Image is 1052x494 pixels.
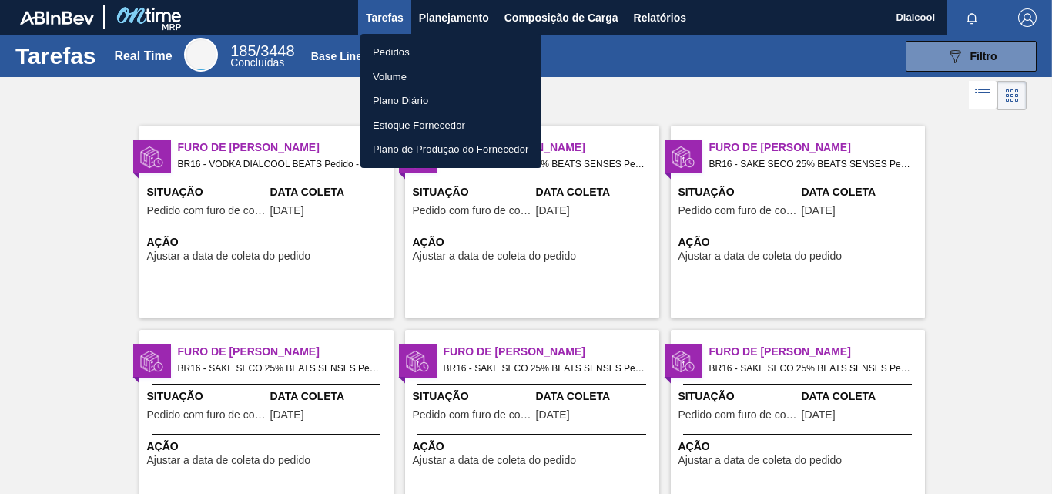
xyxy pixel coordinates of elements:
a: Plano Diário [360,89,541,113]
a: Estoque Fornecedor [360,113,541,138]
a: Plano de Produção do Fornecedor [360,137,541,162]
a: Volume [360,65,541,89]
a: Pedidos [360,40,541,65]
